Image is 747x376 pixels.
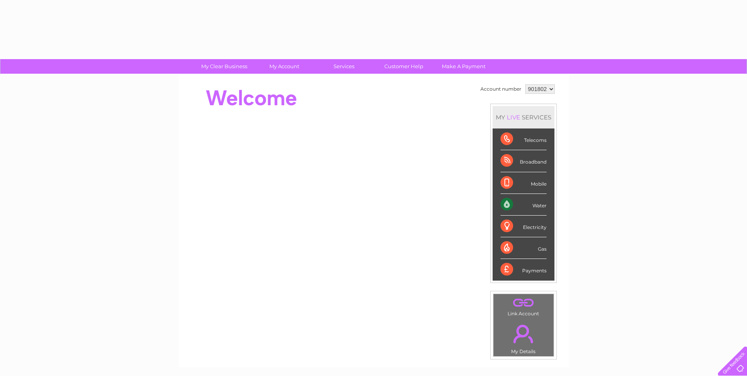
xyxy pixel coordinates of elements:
div: Water [500,194,547,216]
a: Services [311,59,376,74]
div: Broadband [500,150,547,172]
div: LIVE [505,114,522,121]
a: . [495,296,552,310]
div: MY SERVICES [493,106,554,128]
td: My Details [493,318,554,357]
a: My Clear Business [192,59,257,74]
a: My Account [252,59,317,74]
td: Account number [478,82,523,96]
a: Customer Help [371,59,436,74]
div: Gas [500,237,547,259]
a: Make A Payment [431,59,496,74]
div: Telecoms [500,128,547,150]
td: Link Account [493,294,554,318]
div: Electricity [500,216,547,237]
div: Payments [500,259,547,280]
div: Mobile [500,172,547,194]
a: . [495,320,552,348]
